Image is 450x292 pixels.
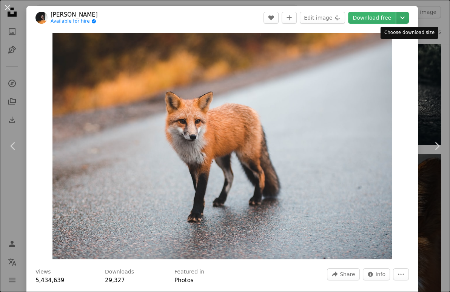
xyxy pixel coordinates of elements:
[35,277,64,284] span: 5,434,639
[396,12,409,24] button: Choose download size
[393,268,409,280] button: More Actions
[348,12,396,24] a: Download free
[340,269,355,280] span: Share
[264,12,279,24] button: Like
[174,277,194,284] a: Photos
[51,18,98,25] a: Available for hire
[52,33,391,259] img: orange fox walking on street
[381,27,438,39] div: Choose download size
[363,268,390,280] button: Stats about this image
[327,268,359,280] button: Share this image
[35,12,48,24] img: Go to Erik Mclean's profile
[174,268,204,276] h3: Featured in
[51,11,98,18] a: [PERSON_NAME]
[282,12,297,24] button: Add to Collection
[105,268,134,276] h3: Downloads
[300,12,345,24] button: Edit image
[105,277,125,284] span: 29,327
[52,33,391,259] button: Zoom in on this image
[35,268,51,276] h3: Views
[376,269,386,280] span: Info
[424,110,450,182] a: Next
